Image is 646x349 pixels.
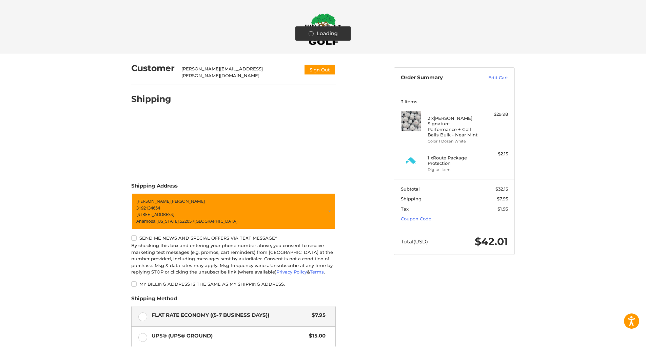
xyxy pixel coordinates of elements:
button: Sign Out [304,64,336,75]
a: Edit Cart [474,74,508,81]
div: [PERSON_NAME][EMAIL_ADDRESS][PERSON_NAME][DOMAIN_NAME] [181,66,297,79]
a: Privacy Policy [276,269,307,275]
span: [PERSON_NAME] [171,198,205,204]
img: Maple Hill Golf [305,13,342,45]
h4: 1 x Route Package Protection [428,155,479,166]
h2: Shipping [131,94,171,104]
div: $29.98 [481,111,508,118]
span: [STREET_ADDRESS] [136,211,174,217]
legend: Shipping Address [131,182,178,193]
span: [GEOGRAPHIC_DATA] [194,218,237,224]
span: Total (USD) [401,238,428,245]
h3: Order Summary [401,74,474,81]
div: $2.15 [481,151,508,157]
span: Flat Rate Economy ((5-7 Business Days)) [152,311,309,319]
label: Send me news and special offers via text message* [131,235,336,241]
span: $42.01 [475,235,508,248]
a: Enter or select a different address [131,193,336,230]
label: My billing address is the same as my shipping address. [131,281,336,287]
span: [PERSON_NAME] [136,198,171,204]
span: Tax [401,206,409,212]
span: $7.95 [497,196,508,201]
span: $1.93 [497,206,508,212]
span: 52205 / [180,218,194,224]
legend: Shipping Method [131,295,177,306]
h3: 3 Items [401,99,508,104]
span: UPS® (UPS® Ground) [152,332,306,340]
span: Anamosa, [136,218,156,224]
h2: Customer [131,63,175,73]
span: Shipping [401,196,422,201]
span: [US_STATE], [156,218,180,224]
li: Digital Item [428,167,479,173]
span: Loading [317,30,338,38]
h4: 2 x [PERSON_NAME] Signature Performance + Golf Balls Bulk - Near Mint [428,115,479,137]
span: $32.13 [495,186,508,192]
span: 3192134654 [136,204,160,211]
span: $7.95 [308,311,326,319]
span: Subtotal [401,186,420,192]
a: Coupon Code [401,216,431,221]
span: $15.00 [306,332,326,340]
div: By checking this box and entering your phone number above, you consent to receive marketing text ... [131,242,336,276]
a: Terms [310,269,324,275]
li: Color 1 Dozen White [428,138,479,144]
